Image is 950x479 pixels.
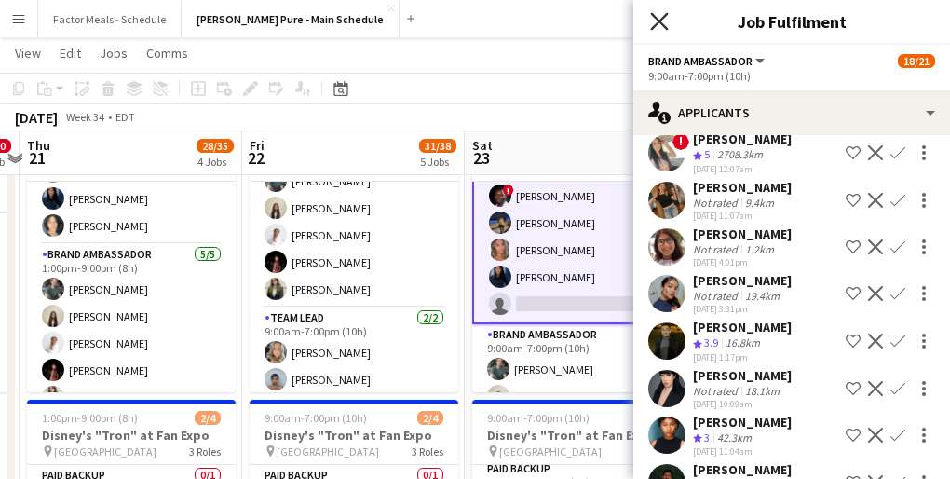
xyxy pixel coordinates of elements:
[197,139,234,153] span: 28/35
[189,445,221,458] span: 3 Roles
[693,398,792,410] div: [DATE] 10:09am
[38,1,182,37] button: Factor Meals - Schedule
[648,54,767,68] button: Brand Ambassador
[693,351,792,363] div: [DATE] 1:17pm
[704,335,718,349] span: 3.9
[277,445,379,458] span: [GEOGRAPHIC_DATA]
[100,45,128,62] span: Jobs
[15,45,41,62] span: View
[27,137,50,154] span: Thu
[52,41,88,65] a: Edit
[27,116,236,392] app-job-card: 1:00pm-9:00pm (8h)19/21Disney Fan Expo MTCC5 Roles[DEMOGRAPHIC_DATA][PERSON_NAME][PERSON_NAME][PE...
[472,427,681,444] h3: Disney's "Tron" at Fan Expo
[693,196,741,210] div: Not rated
[115,110,135,124] div: EDT
[648,54,753,68] span: Brand Ambassador
[265,411,367,425] span: 9:00am-7:00pm (10h)
[722,335,764,351] div: 16.8km
[633,90,950,135] div: Applicants
[195,411,221,425] span: 2/4
[672,133,689,150] span: !
[741,196,778,210] div: 9.4km
[693,384,741,398] div: Not rated
[139,41,196,65] a: Comms
[419,139,456,153] span: 31/38
[648,69,935,83] div: 9:00am-7:00pm (10h)
[420,155,455,169] div: 5 Jobs
[713,147,767,163] div: 2708.3km
[693,445,792,458] div: [DATE] 11:04am
[693,179,792,196] div: [PERSON_NAME]
[704,147,710,161] span: 5
[633,9,950,34] h3: Job Fulfilment
[741,242,778,256] div: 1.2km
[741,384,783,398] div: 18.1km
[250,137,265,154] span: Fri
[487,411,590,425] span: 9:00am-7:00pm (10h)
[503,185,514,196] span: !
[146,45,188,62] span: Comms
[693,226,792,242] div: [PERSON_NAME]
[42,411,138,425] span: 1:00pm-9:00pm (8h)
[693,163,792,175] div: [DATE] 12:07am
[693,461,792,478] div: [PERSON_NAME]
[693,256,792,268] div: [DATE] 4:01pm
[27,427,236,444] h3: Disney's "Tron" at Fan Expo
[250,427,458,444] h3: Disney's "Tron" at Fan Expo
[417,411,443,425] span: 2/4
[7,41,48,65] a: View
[27,244,236,416] app-card-role: Brand Ambassador5/51:00pm-9:00pm (8h)[PERSON_NAME][PERSON_NAME][PERSON_NAME][PERSON_NAME][PERSON_...
[499,445,602,458] span: [GEOGRAPHIC_DATA]
[898,54,935,68] span: 18/21
[197,155,233,169] div: 4 Jobs
[693,289,741,303] div: Not rated
[472,137,493,154] span: Sat
[741,289,783,303] div: 19.4km
[61,110,108,124] span: Week 34
[250,116,458,392] app-job-card: 9:00am-7:00pm (10h)19/21Disney Fan Expo MTCC5 Roles[PERSON_NAME]Brand Ambassador5/59:00am-7:00pm ...
[24,147,50,169] span: 21
[693,414,792,431] div: [PERSON_NAME]
[704,431,710,445] span: 3
[182,1,400,37] button: [PERSON_NAME] Pure - Main Schedule
[92,41,135,65] a: Jobs
[54,445,156,458] span: [GEOGRAPHIC_DATA]
[472,122,681,324] app-card-role: Brand Ambassador6I24A5/69:00am-7:00pm (10h)![PERSON_NAME]![PERSON_NAME][PERSON_NAME][PERSON_NAME]...
[412,445,443,458] span: 3 Roles
[693,367,792,384] div: [PERSON_NAME]
[693,210,792,222] div: [DATE] 11:07am
[693,303,792,315] div: [DATE] 3:31pm
[469,147,493,169] span: 23
[15,108,58,127] div: [DATE]
[693,130,792,147] div: [PERSON_NAME]
[693,272,792,289] div: [PERSON_NAME]
[693,319,792,335] div: [PERSON_NAME]
[247,147,265,169] span: 22
[250,136,458,308] app-card-role: Brand Ambassador5/59:00am-7:00pm (10h)[PERSON_NAME][PERSON_NAME][PERSON_NAME][PERSON_NAME][PERSON...
[713,431,755,446] div: 42.3km
[250,308,458,398] app-card-role: Team Lead2/29:00am-7:00pm (10h)[PERSON_NAME][PERSON_NAME]
[60,45,81,62] span: Edit
[693,242,741,256] div: Not rated
[472,116,681,392] app-job-card: 9:00am-7:00pm (10h)18/21Disney Fan Expo MTCC5 RolesBrand Ambassador6I24A5/69:00am-7:00pm (10h)![P...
